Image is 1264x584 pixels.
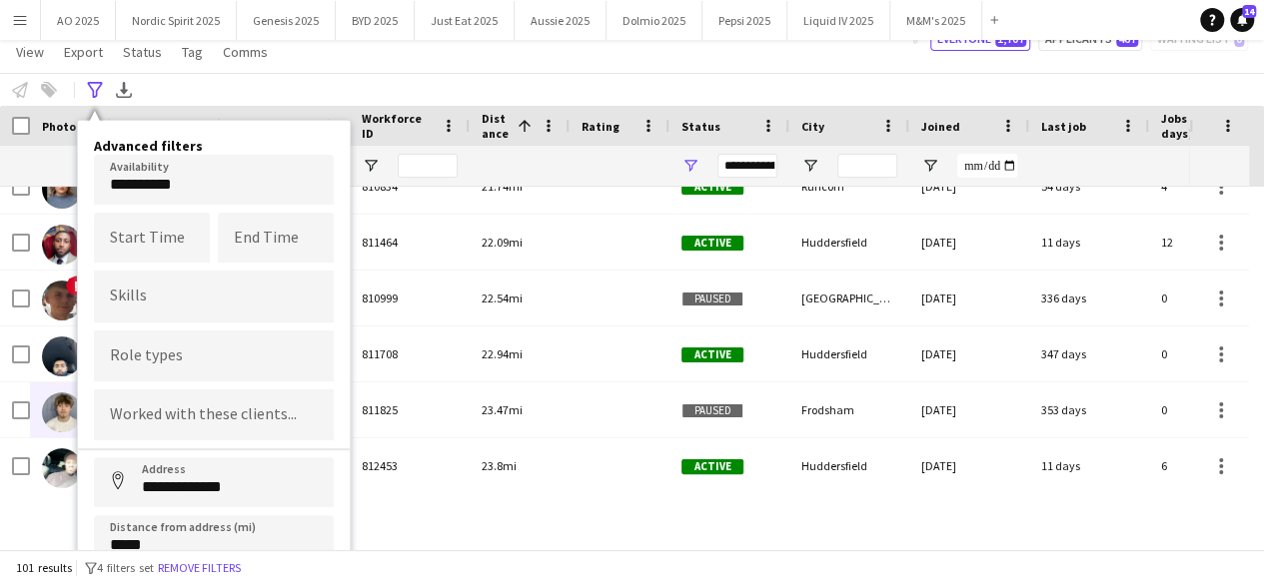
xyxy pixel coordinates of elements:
[921,157,939,175] button: Open Filter Menu
[1029,215,1149,270] div: 11 days
[115,39,170,65] a: Status
[1029,159,1149,214] div: 54 days
[8,39,52,65] a: View
[789,438,909,493] div: Huddersfield
[350,382,470,437] div: 811825
[362,157,380,175] button: Open Filter Menu
[482,458,517,473] span: 23.8mi
[482,111,510,141] span: Distance
[1242,5,1256,18] span: 14
[83,78,107,102] app-action-btn: Advanced filters
[42,448,82,488] img: Devonte Brown
[66,276,86,295] span: !
[789,326,909,381] div: Huddersfield
[64,43,103,61] span: Export
[182,43,203,61] span: Tag
[252,119,311,134] span: Last Name
[789,382,909,437] div: Frodsham
[1041,119,1086,134] span: Last job
[909,271,1029,325] div: [DATE]
[909,438,1029,493] div: [DATE]
[482,291,523,305] span: 22.54mi
[681,403,743,418] span: Paused
[681,347,743,362] span: Active
[42,119,76,134] span: Photo
[42,169,82,209] img: Megan Cerys- Holland
[909,382,1029,437] div: [DATE]
[482,179,523,194] span: 21.74mi
[787,1,890,40] button: Liquid IV 2025
[116,1,237,40] button: Nordic Spirit 2025
[42,281,82,320] img: Alex Donlan
[681,157,699,175] button: Open Filter Menu
[110,288,318,305] input: Type to search skills...
[350,326,470,381] div: 811708
[336,1,415,40] button: BYD 2025
[350,271,470,325] div: 810999
[921,119,960,134] span: Joined
[789,215,909,270] div: Huddersfield
[1230,8,1254,32] a: 14
[909,215,1029,270] div: [DATE]
[415,1,515,40] button: Just Eat 2025
[681,292,743,306] span: Paused
[223,43,268,61] span: Comms
[482,402,523,417] span: 23.47mi
[112,78,136,102] app-action-btn: Export XLSX
[702,1,787,40] button: Pepsi 2025
[482,346,523,361] span: 22.94mi
[789,159,909,214] div: Runcorn
[215,39,276,65] a: Comms
[1029,382,1149,437] div: 353 days
[41,1,116,40] button: AO 2025
[94,137,334,155] h4: Advanced filters
[350,159,470,214] div: 810834
[362,111,434,141] span: Workforce ID
[681,119,720,134] span: Status
[515,1,607,40] button: Aussie 2025
[607,1,702,40] button: Dolmio 2025
[1161,111,1243,141] span: Jobs (last 90 days)
[237,1,336,40] button: Genesis 2025
[909,326,1029,381] div: [DATE]
[909,159,1029,214] div: [DATE]
[801,157,819,175] button: Open Filter Menu
[801,119,824,134] span: City
[789,271,909,325] div: [GEOGRAPHIC_DATA]
[142,119,203,134] span: First Name
[56,39,111,65] a: Export
[350,215,470,270] div: 811464
[42,392,82,432] img: Ben Riley
[482,235,523,250] span: 22.09mi
[681,459,743,474] span: Active
[42,225,82,265] img: TERRELL BROWN
[681,180,743,195] span: Active
[123,43,162,61] span: Status
[890,1,982,40] button: M&M's 2025
[957,154,1017,178] input: Joined Filter Input
[1029,271,1149,325] div: 336 days
[42,336,82,376] img: Ibraheem Shafiq
[350,438,470,493] div: 812453
[681,236,743,251] span: Active
[110,346,318,364] input: Type to search role types...
[398,154,458,178] input: Workforce ID Filter Input
[1029,326,1149,381] div: 347 days
[1029,438,1149,493] div: 11 days
[837,154,897,178] input: City Filter Input
[16,43,44,61] span: View
[174,39,211,65] a: Tag
[110,406,318,424] input: Type to search clients...
[582,119,620,134] span: Rating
